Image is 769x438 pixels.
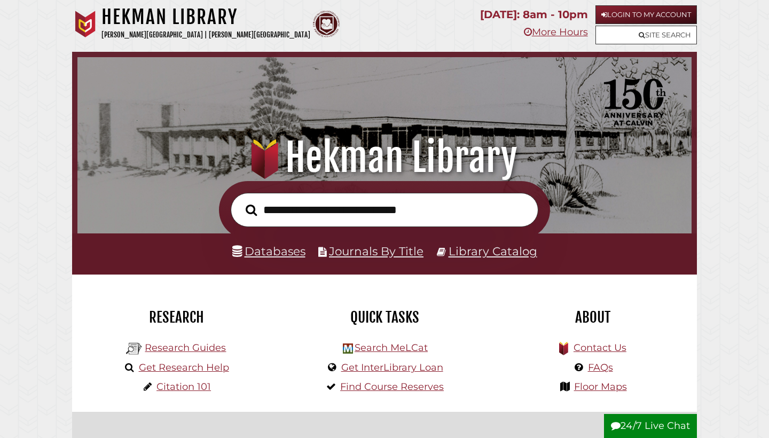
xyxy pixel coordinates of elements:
[240,201,262,219] button: Search
[341,362,443,373] a: Get InterLibrary Loan
[329,244,423,258] a: Journals By Title
[574,342,626,354] a: Contact Us
[101,29,310,41] p: [PERSON_NAME][GEOGRAPHIC_DATA] | [PERSON_NAME][GEOGRAPHIC_DATA]
[355,342,428,354] a: Search MeLCat
[574,381,627,393] a: Floor Maps
[246,204,257,216] i: Search
[343,343,353,354] img: Hekman Library Logo
[232,244,305,258] a: Databases
[480,5,588,24] p: [DATE]: 8am - 10pm
[101,5,310,29] h1: Hekman Library
[449,244,537,258] a: Library Catalog
[139,362,229,373] a: Get Research Help
[340,381,444,393] a: Find Course Reserves
[595,5,697,24] a: Login to My Account
[313,11,340,37] img: Calvin Theological Seminary
[145,342,226,354] a: Research Guides
[156,381,211,393] a: Citation 101
[497,308,689,326] h2: About
[126,341,142,357] img: Hekman Library Logo
[588,362,613,373] a: FAQs
[595,26,697,44] a: Site Search
[288,308,481,326] h2: Quick Tasks
[89,134,680,181] h1: Hekman Library
[72,11,99,37] img: Calvin University
[80,308,272,326] h2: Research
[524,26,588,38] a: More Hours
